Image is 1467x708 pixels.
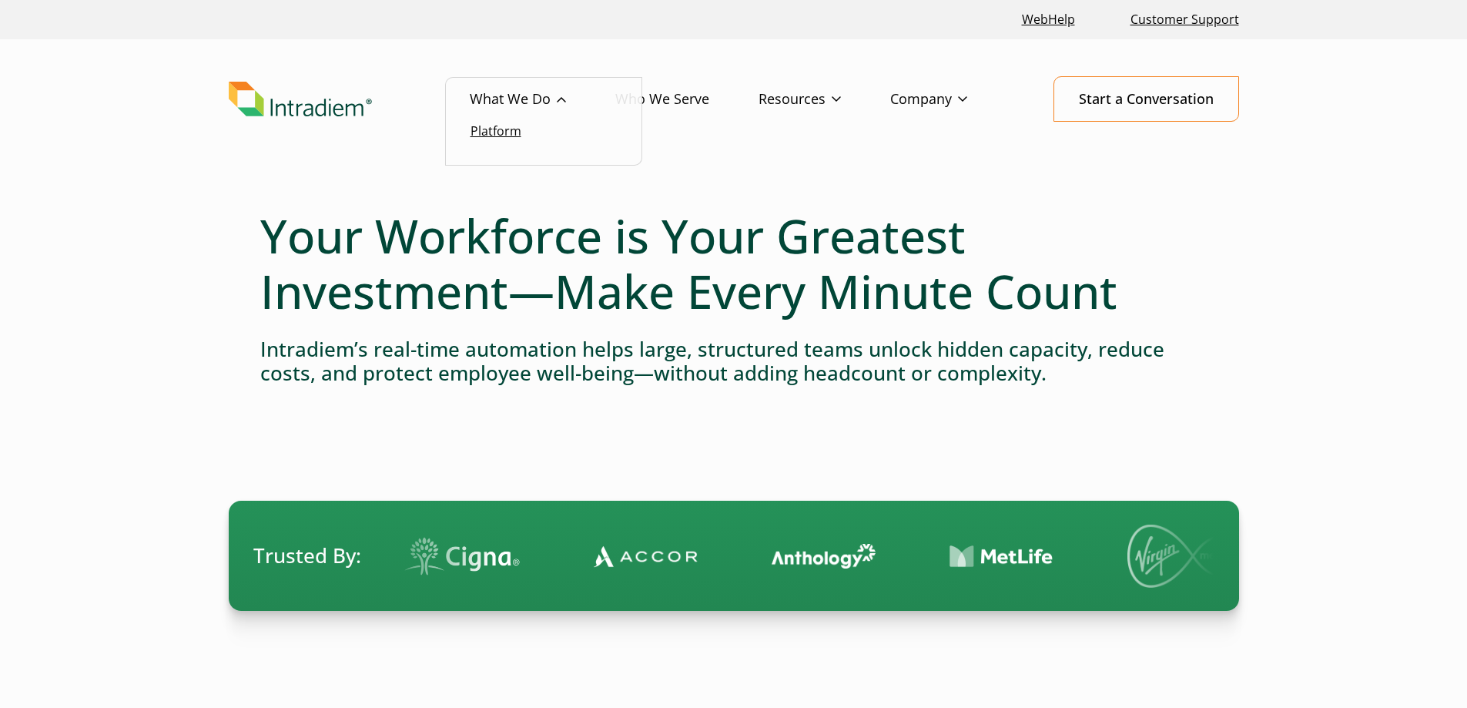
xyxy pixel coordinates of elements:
h1: Your Workforce is Your Greatest Investment—Make Every Minute Count [260,208,1207,319]
a: What We Do [470,77,615,122]
a: Link to homepage of Intradiem [229,82,470,117]
a: Resources [759,77,890,122]
a: Start a Conversation [1053,76,1239,122]
img: Virgin Media logo. [1127,525,1235,588]
a: Customer Support [1124,3,1245,36]
a: Platform [471,122,521,139]
span: Trusted By: [253,542,361,570]
img: Contact Center Automation MetLife Logo [950,545,1053,569]
a: Company [890,77,1017,122]
h4: Intradiem’s real-time automation helps large, structured teams unlock hidden capacity, reduce cos... [260,337,1207,385]
a: Link opens in a new window [1016,3,1081,36]
img: Contact Center Automation Accor Logo [594,545,698,568]
img: Intradiem [229,82,372,117]
a: Who We Serve [615,77,759,122]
